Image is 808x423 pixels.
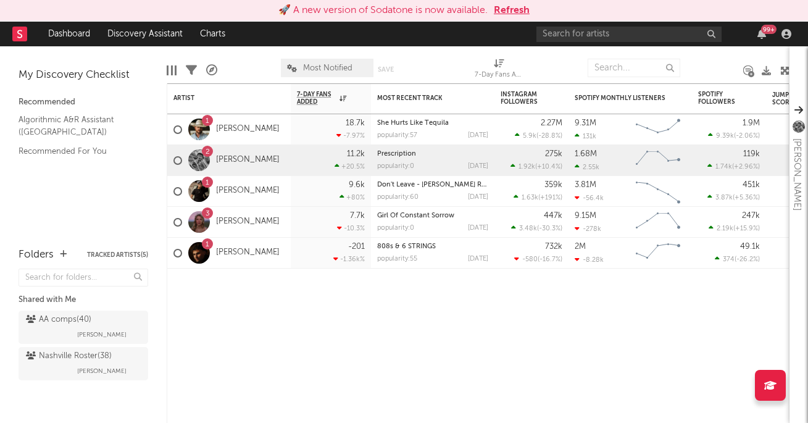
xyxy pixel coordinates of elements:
[743,119,760,127] div: 1.9M
[348,243,365,251] div: -201
[575,163,599,171] div: 2.55k
[26,312,91,327] div: AA comps ( 40 )
[377,151,488,157] div: Prescription
[514,255,562,263] div: ( )
[536,27,722,42] input: Search for artists
[544,181,562,189] div: 359k
[772,91,803,106] div: Jump Score
[735,195,758,201] span: +5.36 %
[540,195,560,201] span: +191 %
[789,138,804,211] div: [PERSON_NAME]
[539,256,560,263] span: -16.7 %
[19,113,136,138] a: Algorithmic A&R Assistant ([GEOGRAPHIC_DATA])
[575,243,586,251] div: 2M
[346,119,365,127] div: 18.7k
[468,256,488,262] div: [DATE]
[761,25,777,34] div: 99 +
[347,150,365,158] div: 11.2k
[541,119,562,127] div: 2.27M
[743,150,760,158] div: 119k
[350,212,365,220] div: 7.7k
[511,224,562,232] div: ( )
[19,347,148,380] a: Nashville Roster(38)[PERSON_NAME]
[216,124,280,135] a: [PERSON_NAME]
[216,248,280,258] a: [PERSON_NAME]
[510,162,562,170] div: ( )
[575,225,601,233] div: -278k
[630,176,686,207] svg: Chart title
[216,186,280,196] a: [PERSON_NAME]
[77,364,127,379] span: [PERSON_NAME]
[523,133,536,140] span: 5.9k
[717,225,733,232] span: 2.19k
[26,349,112,364] div: Nashville Roster ( 38 )
[19,95,148,110] div: Recommended
[468,225,488,232] div: [DATE]
[19,269,148,287] input: Search for folders...
[630,238,686,269] svg: Chart title
[173,94,266,102] div: Artist
[743,181,760,189] div: 451k
[337,224,365,232] div: -10.3 %
[537,164,560,170] span: +10.4 %
[377,225,414,232] div: popularity: 0
[716,133,734,140] span: 9.39k
[377,151,416,157] a: Prescription
[377,163,414,170] div: popularity: 0
[377,243,488,250] div: 808s & 6 STRINGS
[630,207,686,238] svg: Chart title
[468,194,488,201] div: [DATE]
[522,195,538,201] span: 1.63k
[377,182,488,188] div: Don't Leave - Jolene Remix
[522,256,538,263] span: -580
[575,150,597,158] div: 1.68M
[539,225,560,232] span: -30.3 %
[377,212,488,219] div: Girl Of Constant Sorrow
[514,193,562,201] div: ( )
[297,91,336,106] span: 7-Day Fans Added
[349,181,365,189] div: 9.6k
[19,144,136,158] a: Recommended For You
[335,162,365,170] div: +20.5 %
[333,255,365,263] div: -1.36k %
[588,59,680,77] input: Search...
[575,212,596,220] div: 9.15M
[575,181,596,189] div: 3.81M
[216,217,280,227] a: [PERSON_NAME]
[377,212,454,219] a: Girl Of Constant Sorrow
[206,52,217,88] div: A&R Pipeline
[715,255,760,263] div: ( )
[377,94,470,102] div: Most Recent Track
[77,327,127,342] span: [PERSON_NAME]
[575,256,604,264] div: -8.28k
[40,22,99,46] a: Dashboard
[19,311,148,344] a: AA comps(40)[PERSON_NAME]
[538,133,560,140] span: -28.8 %
[99,22,191,46] a: Discovery Assistant
[303,64,352,72] span: Most Notified
[494,3,530,18] button: Refresh
[742,212,760,220] div: 247k
[186,52,197,88] div: Filters
[707,193,760,201] div: ( )
[736,256,758,263] span: -26.2 %
[468,163,488,170] div: [DATE]
[377,243,436,250] a: 808s & 6 STRINGS
[630,145,686,176] svg: Chart title
[708,132,760,140] div: ( )
[575,194,604,202] div: -56.4k
[707,162,760,170] div: ( )
[515,132,562,140] div: ( )
[191,22,234,46] a: Charts
[545,150,562,158] div: 275k
[544,212,562,220] div: 447k
[377,182,497,188] a: Don't Leave - [PERSON_NAME] Remix
[19,68,148,83] div: My Discovery Checklist
[378,66,394,73] button: Save
[377,194,419,201] div: popularity: 60
[501,91,544,106] div: Instagram Followers
[734,164,758,170] span: +2.96 %
[698,91,741,106] div: Spotify Followers
[575,119,596,127] div: 9.31M
[377,120,488,127] div: She Hurts Like Tequila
